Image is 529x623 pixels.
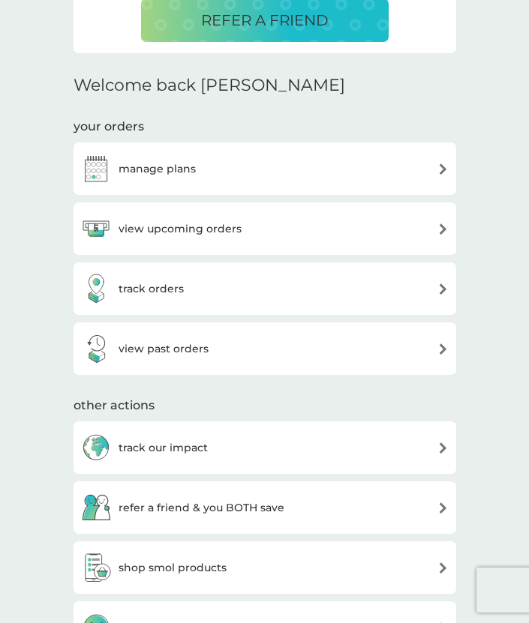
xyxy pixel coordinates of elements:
h3: manage plans [119,160,196,177]
img: arrow right [437,442,449,454]
h3: track orders [119,280,184,297]
img: arrow right [437,502,449,514]
img: arrow right [437,562,449,574]
img: arrow right [437,163,449,175]
h3: view upcoming orders [119,220,242,237]
h3: other actions [74,397,155,414]
h3: shop smol products [119,559,227,576]
h2: Welcome back [PERSON_NAME] [74,76,345,95]
h3: refer a friend & you BOTH save [119,499,284,516]
img: arrow right [437,223,449,235]
img: arrow right [437,283,449,295]
h3: track our impact [119,439,208,456]
h3: your orders [74,118,144,135]
p: REFER A FRIEND [201,8,329,32]
h3: view past orders [119,340,209,357]
img: arrow right [437,343,449,355]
